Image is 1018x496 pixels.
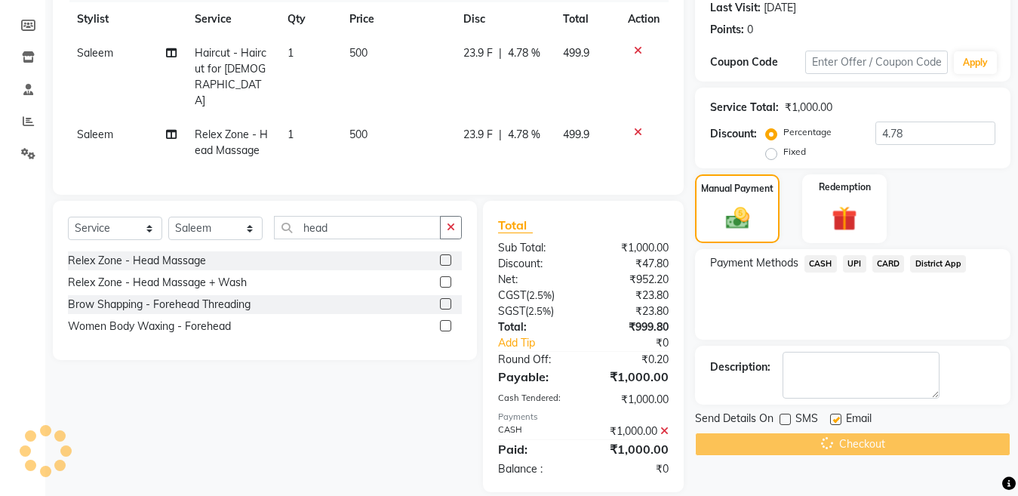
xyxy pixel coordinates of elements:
[872,255,905,273] span: CARD
[340,2,454,36] th: Price
[805,51,948,74] input: Enter Offer / Coupon Code
[487,440,583,458] div: Paid:
[528,305,551,317] span: 2.5%
[619,2,669,36] th: Action
[508,45,540,61] span: 4.78 %
[499,127,502,143] span: |
[563,46,589,60] span: 499.9
[583,461,680,477] div: ₹0
[487,368,583,386] div: Payable:
[824,203,865,234] img: _gift.svg
[508,127,540,143] span: 4.78 %
[710,100,779,116] div: Service Total:
[599,335,680,351] div: ₹0
[563,128,589,141] span: 499.9
[487,461,583,477] div: Balance :
[463,45,493,61] span: 23.9 F
[954,51,997,74] button: Apply
[710,22,744,38] div: Points:
[288,46,294,60] span: 1
[498,304,525,318] span: SGST
[583,352,680,368] div: ₹0.20
[487,319,583,335] div: Total:
[747,22,753,38] div: 0
[785,100,832,116] div: ₹1,000.00
[710,359,770,375] div: Description:
[583,424,680,439] div: ₹1,000.00
[288,128,294,141] span: 1
[195,128,268,157] span: Relex Zone - Head Massage
[783,125,832,139] label: Percentage
[454,2,554,36] th: Disc
[274,216,441,239] input: Search or Scan
[804,255,837,273] span: CASH
[487,352,583,368] div: Round Off:
[487,303,583,319] div: ( )
[843,255,866,273] span: UPI
[77,46,113,60] span: Saleem
[487,335,599,351] a: Add Tip
[583,440,680,458] div: ₹1,000.00
[68,2,186,36] th: Stylist
[487,288,583,303] div: ( )
[710,54,805,70] div: Coupon Code
[583,303,680,319] div: ₹23.80
[695,411,773,430] span: Send Details On
[487,256,583,272] div: Discount:
[529,289,552,301] span: 2.5%
[718,205,757,232] img: _cash.svg
[186,2,278,36] th: Service
[710,255,798,271] span: Payment Methods
[349,128,368,141] span: 500
[499,45,502,61] span: |
[487,272,583,288] div: Net:
[68,253,206,269] div: Relex Zone - Head Massage
[68,275,247,291] div: Relex Zone - Head Massage + Wash
[819,180,871,194] label: Redemption
[77,128,113,141] span: Saleem
[710,126,757,142] div: Discount:
[583,319,680,335] div: ₹999.80
[783,145,806,159] label: Fixed
[846,411,872,430] span: Email
[498,217,533,233] span: Total
[498,411,669,424] div: Payments
[583,256,680,272] div: ₹47.80
[487,424,583,439] div: CASH
[583,288,680,303] div: ₹23.80
[583,272,680,288] div: ₹952.20
[195,46,266,107] span: Haircut - Haircut for [DEMOGRAPHIC_DATA]
[795,411,818,430] span: SMS
[68,319,231,334] div: Women Body Waxing - Forehead
[498,288,526,302] span: CGST
[487,240,583,256] div: Sub Total:
[583,392,680,408] div: ₹1,000.00
[278,2,340,36] th: Qty
[487,392,583,408] div: Cash Tendered:
[68,297,251,313] div: Brow Shapping - Forehead Threading
[554,2,619,36] th: Total
[463,127,493,143] span: 23.9 F
[583,368,680,386] div: ₹1,000.00
[349,46,368,60] span: 500
[910,255,966,273] span: District App
[583,240,680,256] div: ₹1,000.00
[701,182,773,196] label: Manual Payment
